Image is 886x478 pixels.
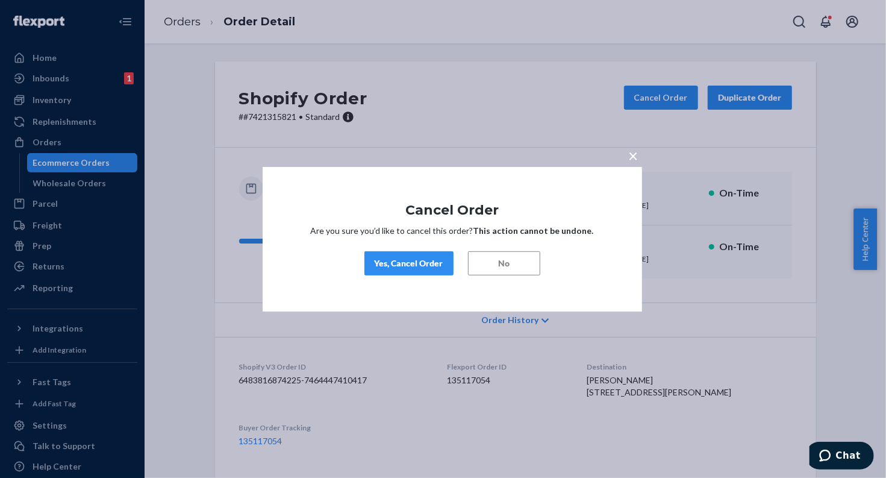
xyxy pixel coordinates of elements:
div: Yes, Cancel Order [375,257,443,269]
iframe: Opens a widget where you can chat to one of our agents [810,442,874,472]
h1: Cancel Order [299,203,606,217]
strong: This action cannot be undone. [473,225,594,236]
button: No [468,251,540,275]
p: Are you sure you’d like to cancel this order? [299,225,606,237]
button: Yes, Cancel Order [364,251,454,275]
span: × [629,145,638,165]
